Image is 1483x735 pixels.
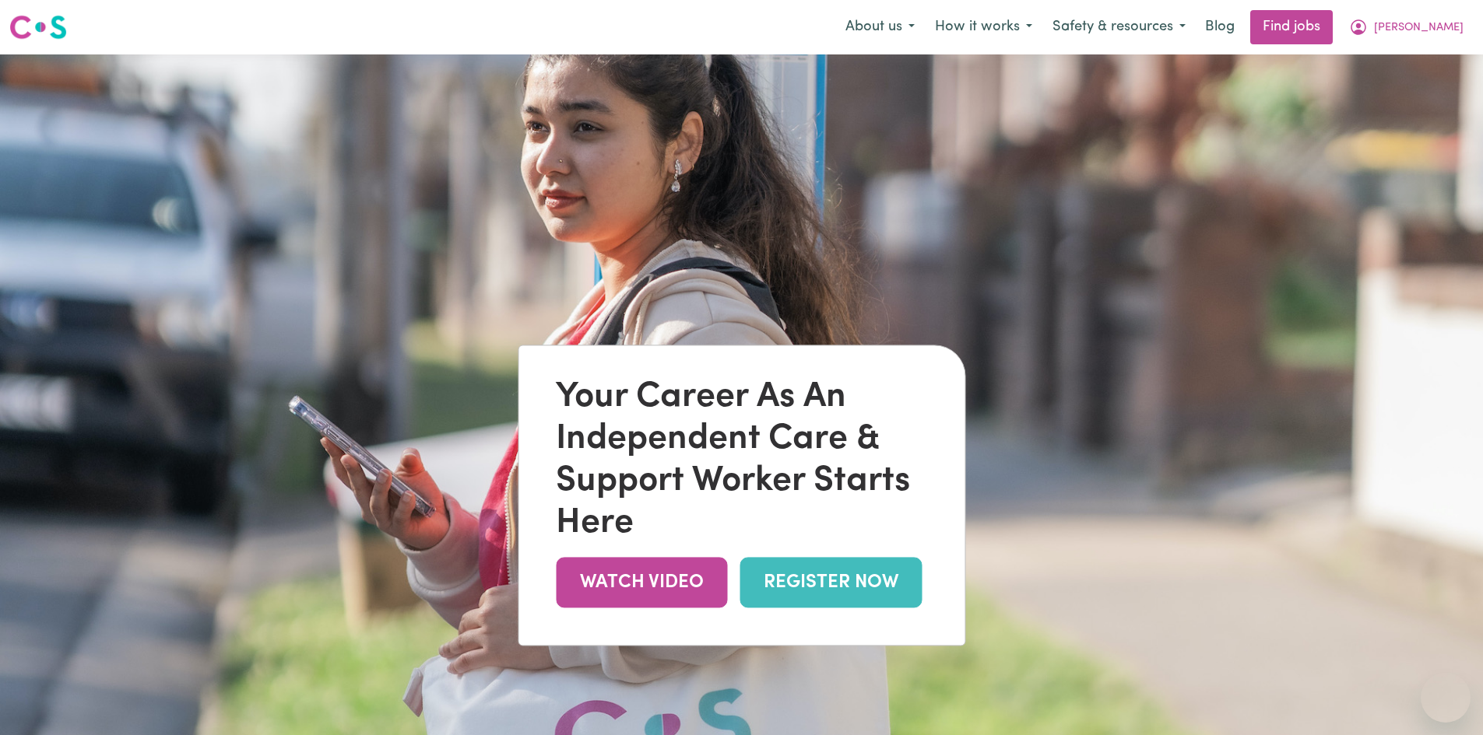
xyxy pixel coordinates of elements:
[9,9,67,45] a: Careseekers logo
[9,13,67,41] img: Careseekers logo
[1421,673,1471,723] iframe: Button to launch messaging window
[1339,11,1474,44] button: My Account
[1250,10,1333,44] a: Find jobs
[835,11,925,44] button: About us
[740,557,922,607] a: REGISTER NOW
[925,11,1042,44] button: How it works
[1374,19,1464,37] span: [PERSON_NAME]
[556,557,727,607] a: WATCH VIDEO
[1196,10,1244,44] a: Blog
[1042,11,1196,44] button: Safety & resources
[556,376,927,544] div: Your Career As An Independent Care & Support Worker Starts Here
